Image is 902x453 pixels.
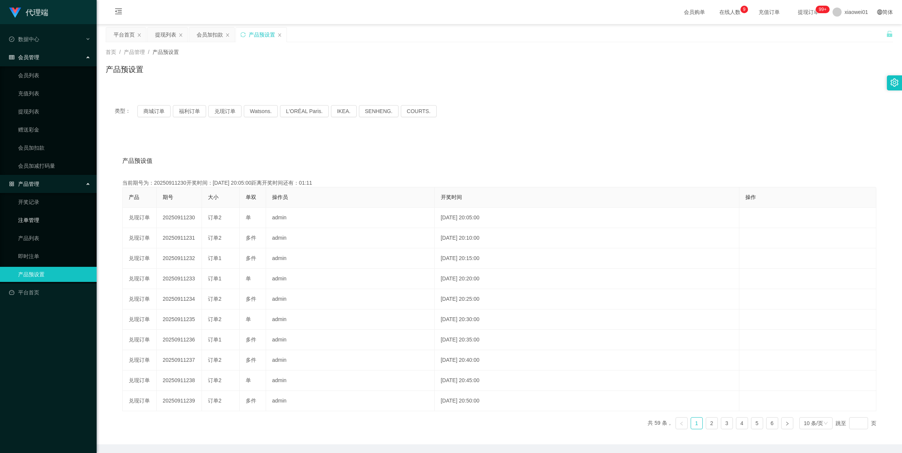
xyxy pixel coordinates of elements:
sup: 9 [740,6,748,13]
span: 首页 [106,49,116,55]
a: 产品预设置 [18,267,91,282]
span: 多件 [246,235,256,241]
li: 5 [751,417,763,429]
li: 3 [721,417,733,429]
td: [DATE] 20:10:00 [435,228,739,248]
div: 提现列表 [155,28,176,42]
button: Watsons. [244,105,278,117]
td: [DATE] 20:50:00 [435,391,739,411]
span: 操作员 [272,194,288,200]
td: admin [266,228,435,248]
a: 会员加减打码量 [18,158,91,173]
td: [DATE] 20:45:00 [435,370,739,391]
span: 单 [246,377,251,383]
td: 20250911231 [157,228,202,248]
td: 20250911234 [157,289,202,309]
span: / [148,49,149,55]
li: 6 [766,417,778,429]
td: 兑现订单 [123,208,157,228]
img: logo.9652507e.png [9,8,21,18]
li: 2 [706,417,718,429]
li: 4 [736,417,748,429]
button: SENHENG. [359,105,399,117]
td: admin [266,391,435,411]
td: 兑现订单 [123,309,157,330]
span: 订单2 [208,316,222,322]
li: 上一页 [676,417,688,429]
span: 在线人数 [716,9,744,15]
td: 20250911230 [157,208,202,228]
span: 单双 [246,194,256,200]
li: 1 [691,417,703,429]
button: L'ORÉAL Paris. [280,105,329,117]
i: 图标: unlock [886,31,893,37]
td: [DATE] 20:20:00 [435,269,739,289]
i: 图标: setting [890,78,899,87]
span: 数据中心 [9,36,39,42]
span: 订单2 [208,214,222,220]
button: COURTS. [401,105,437,117]
span: 类型： [115,105,137,117]
span: 产品预设值 [122,156,152,165]
td: admin [266,208,435,228]
i: 图标: menu-fold [106,0,131,24]
a: 2 [706,418,717,429]
td: 兑现订单 [123,269,157,289]
span: 单 [246,316,251,322]
a: 5 [751,418,763,429]
a: 3 [721,418,733,429]
div: 10 条/页 [804,418,823,429]
a: 开奖记录 [18,194,91,210]
a: 充值列表 [18,86,91,101]
span: 订单2 [208,377,222,383]
i: 图标: left [679,421,684,426]
td: [DATE] 20:05:00 [435,208,739,228]
button: IKEA. [331,105,357,117]
span: 操作 [745,194,756,200]
a: 会员加扣款 [18,140,91,155]
span: 订单1 [208,275,222,282]
a: 1 [691,418,702,429]
span: 多件 [246,337,256,343]
span: 产品管理 [124,49,145,55]
span: 产品 [129,194,139,200]
span: 会员管理 [9,54,39,60]
td: 20250911233 [157,269,202,289]
i: 图标: down [823,421,828,426]
td: [DATE] 20:30:00 [435,309,739,330]
i: 图标: global [877,9,882,15]
div: 当前期号为：20250911230开奖时间：[DATE] 20:05:00距离开奖时间还有：01:11 [122,179,876,187]
td: admin [266,309,435,330]
a: 6 [767,418,778,429]
span: 订单2 [208,235,222,241]
span: / [119,49,121,55]
a: 图标: dashboard平台首页 [9,285,91,300]
span: 开奖时间 [441,194,462,200]
i: 图标: right [785,421,790,426]
div: 平台首页 [114,28,135,42]
span: 期号 [163,194,173,200]
sup: 1178 [816,6,830,13]
span: 充值订单 [755,9,783,15]
td: admin [266,289,435,309]
a: 会员列表 [18,68,91,83]
i: 图标: close [225,33,230,37]
a: 注单管理 [18,213,91,228]
td: 兑现订单 [123,391,157,411]
i: 图标: close [277,33,282,37]
td: 兑现订单 [123,350,157,370]
a: 产品列表 [18,231,91,246]
span: 单 [246,275,251,282]
p: 9 [743,6,745,13]
td: [DATE] 20:25:00 [435,289,739,309]
td: 兑现订单 [123,370,157,391]
li: 下一页 [781,417,793,429]
td: [DATE] 20:40:00 [435,350,739,370]
button: 福利订单 [173,105,206,117]
span: 多件 [246,255,256,261]
td: 20250911236 [157,330,202,350]
td: admin [266,269,435,289]
td: 兑现订单 [123,330,157,350]
button: 兑现订单 [208,105,242,117]
span: 大小 [208,194,219,200]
